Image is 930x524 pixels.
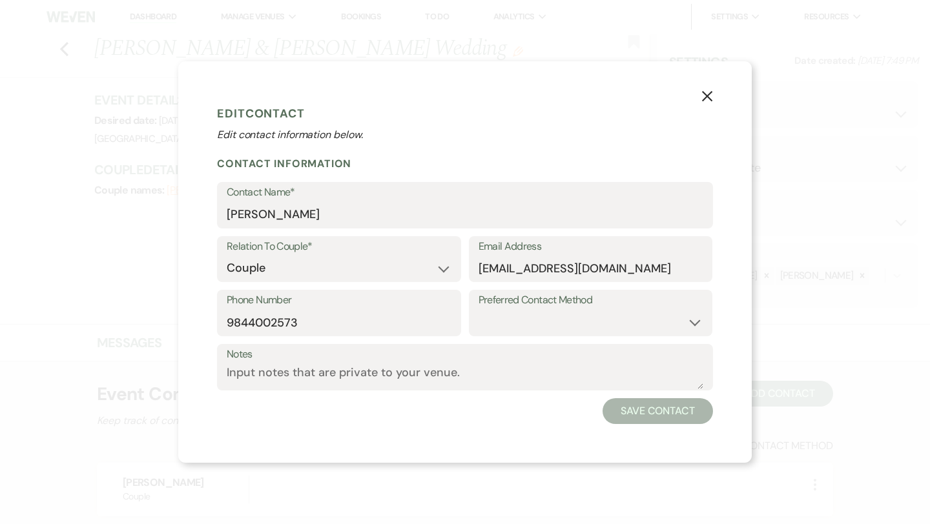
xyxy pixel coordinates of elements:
[217,157,713,170] h2: Contact Information
[217,127,713,143] p: Edit contact information below.
[227,291,451,310] label: Phone Number
[227,183,703,202] label: Contact Name*
[479,291,703,310] label: Preferred Contact Method
[227,202,703,227] input: First and Last Name
[217,104,713,123] h1: Edit Contact
[227,345,703,364] label: Notes
[603,398,713,424] button: Save Contact
[479,237,703,256] label: Email Address
[227,237,451,256] label: Relation To Couple*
